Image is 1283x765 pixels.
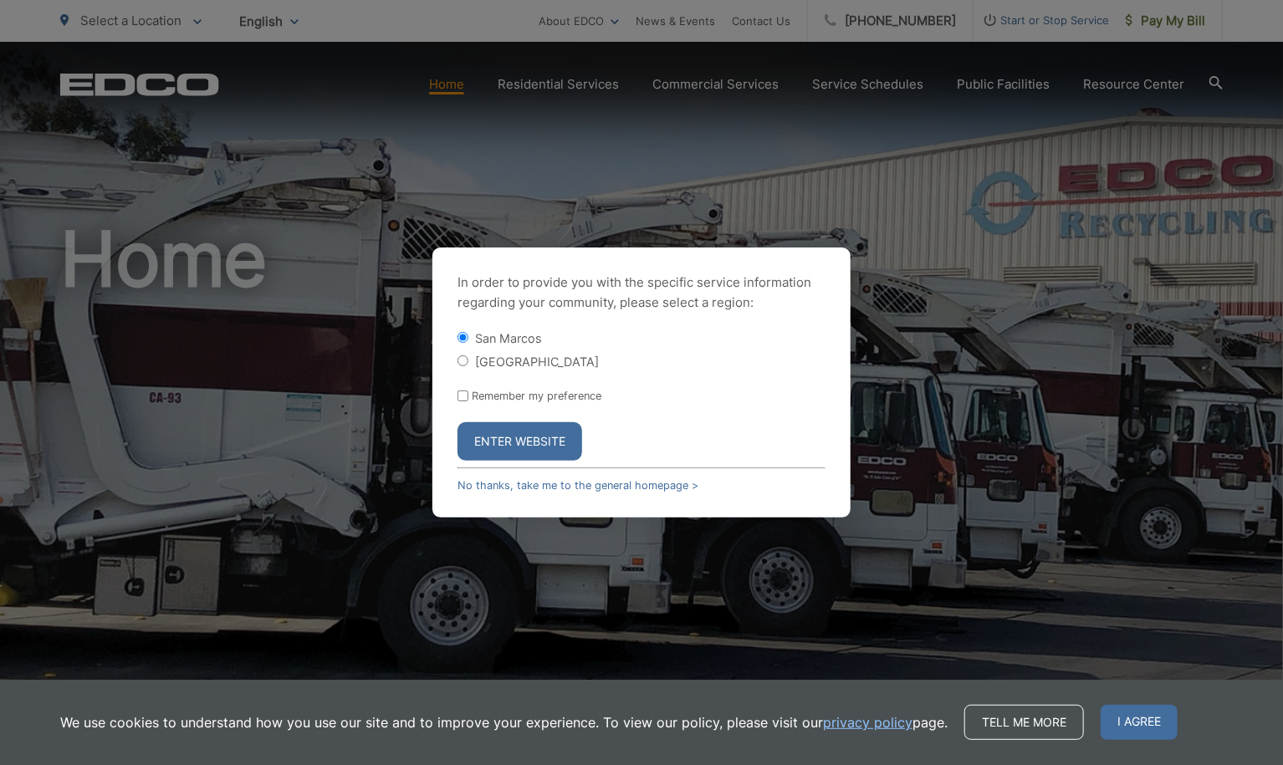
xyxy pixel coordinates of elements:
[823,712,912,732] a: privacy policy
[475,331,542,345] label: San Marcos
[472,390,601,402] label: Remember my preference
[457,479,698,492] a: No thanks, take me to the general homepage >
[457,422,582,461] button: Enter Website
[457,273,826,313] p: In order to provide you with the specific service information regarding your community, please se...
[964,705,1084,740] a: Tell me more
[1101,705,1178,740] span: I agree
[475,354,599,369] label: [GEOGRAPHIC_DATA]
[60,712,948,732] p: We use cookies to understand how you use our site and to improve your experience. To view our pol...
